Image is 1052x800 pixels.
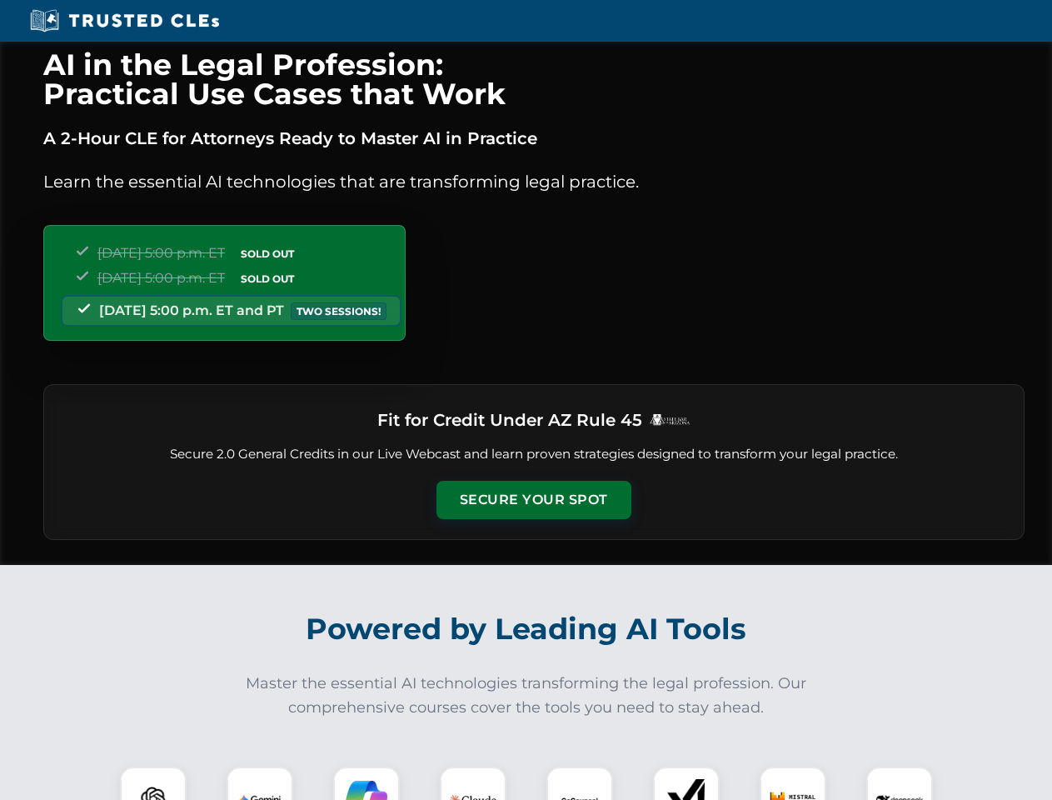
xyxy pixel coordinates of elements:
[43,50,1025,108] h1: AI in the Legal Profession: Practical Use Cases that Work
[25,8,224,33] img: Trusted CLEs
[65,600,988,658] h2: Powered by Leading AI Tools
[43,168,1025,195] p: Learn the essential AI technologies that are transforming legal practice.
[64,445,1004,464] p: Secure 2.0 General Credits in our Live Webcast and learn proven strategies designed to transform ...
[235,672,818,720] p: Master the essential AI technologies transforming the legal profession. Our comprehensive courses...
[235,245,300,262] span: SOLD OUT
[235,270,300,287] span: SOLD OUT
[377,405,642,435] h3: Fit for Credit Under AZ Rule 45
[436,481,631,519] button: Secure Your Spot
[97,270,225,286] span: [DATE] 5:00 p.m. ET
[97,245,225,261] span: [DATE] 5:00 p.m. ET
[43,125,1025,152] p: A 2-Hour CLE for Attorneys Ready to Master AI in Practice
[649,413,691,426] img: Logo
